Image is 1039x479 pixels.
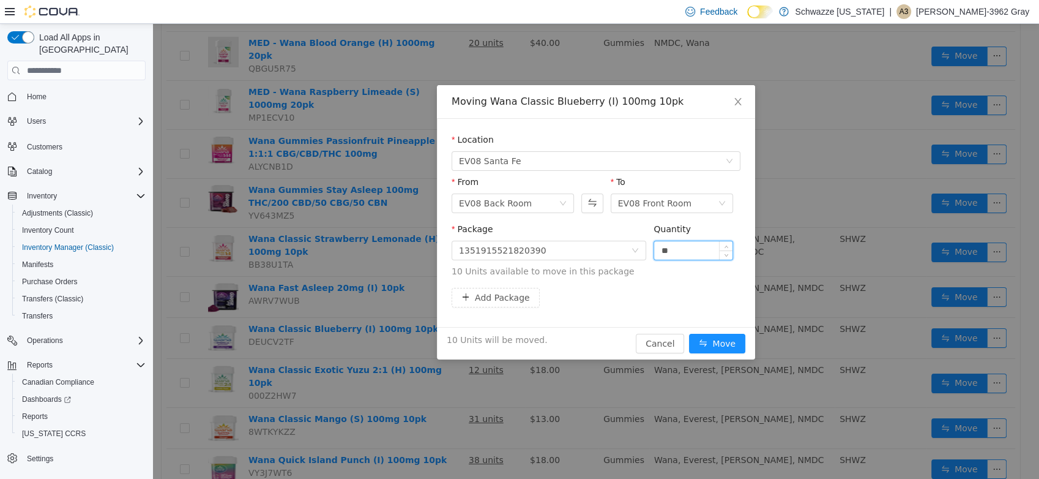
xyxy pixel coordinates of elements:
[22,333,68,348] button: Operations
[747,6,773,18] input: Dark Mode
[17,274,83,289] a: Purchase Orders
[22,358,58,372] button: Reports
[17,375,99,390] a: Canadian Compliance
[22,189,146,203] span: Inventory
[17,409,146,424] span: Reports
[17,257,58,272] a: Manifests
[22,451,146,466] span: Settings
[22,311,53,321] span: Transfers
[12,374,151,391] button: Canadian Compliance
[2,163,151,180] button: Catalog
[22,164,146,179] span: Catalog
[479,223,486,232] i: icon: down
[27,92,47,102] span: Home
[17,309,146,323] span: Transfers
[483,310,531,330] button: Cancel
[22,89,146,104] span: Home
[306,217,393,236] div: 1351915521820390
[17,426,146,441] span: Washington CCRS
[568,61,602,96] button: Close
[17,257,146,272] span: Manifests
[2,113,151,130] button: Users
[571,230,575,234] i: icon: down
[22,377,94,387] span: Canadian Compliance
[12,391,151,408] a: Dashboards
[12,425,151,442] button: [US_STATE] CCRS
[27,360,53,370] span: Reports
[294,310,394,323] span: 10 Units will be moved.
[27,142,62,152] span: Customers
[22,260,53,270] span: Manifests
[22,429,86,439] span: [US_STATE] CCRS
[795,4,884,19] p: Schwazze [US_STATE]
[428,170,450,189] button: Swap
[747,18,748,19] span: Dark Mode
[2,88,151,105] button: Home
[17,223,146,238] span: Inventory Count
[299,264,387,284] button: icon: plusAdd Package
[12,307,151,325] button: Transfers
[12,290,151,307] button: Transfers (Classic)
[17,206,98,221] a: Adjustments (Classic)
[24,6,80,18] img: Cova
[2,187,151,205] button: Inventory
[2,450,151,467] button: Settings
[22,243,114,252] span: Inventory Manager (Classic)
[27,167,52,176] span: Catalog
[17,292,146,306] span: Transfers (Classic)
[22,138,146,154] span: Customers
[2,356,151,374] button: Reports
[22,394,71,404] span: Dashboards
[22,164,57,179] button: Catalog
[2,332,151,349] button: Operations
[17,409,53,424] a: Reports
[458,153,472,163] label: To
[22,412,48,421] span: Reports
[2,137,151,155] button: Customers
[22,358,146,372] span: Reports
[565,176,573,184] i: icon: down
[299,71,587,85] div: Moving Wana Classic Blueberry (I) 100mg 10pk
[27,191,57,201] span: Inventory
[896,4,911,19] div: Alfred-3962 Gray
[17,426,91,441] a: [US_STATE] CCRS
[580,73,590,83] i: icon: close
[17,292,88,306] a: Transfers (Classic)
[12,239,151,256] button: Inventory Manager (Classic)
[299,111,341,121] label: Location
[22,333,146,348] span: Operations
[17,375,146,390] span: Canadian Compliance
[22,277,78,287] span: Purchase Orders
[22,225,74,235] span: Inventory Count
[12,205,151,222] button: Adjustments (Classic)
[17,274,146,289] span: Purchase Orders
[12,256,151,273] button: Manifests
[22,189,62,203] button: Inventory
[22,294,83,304] span: Transfers (Classic)
[27,336,63,345] span: Operations
[17,206,146,221] span: Adjustments (Classic)
[22,451,58,466] a: Settings
[12,222,151,239] button: Inventory Count
[299,241,587,254] span: 10 Units available to move in this package
[501,217,579,236] input: Quantity
[571,221,575,225] i: icon: up
[17,223,79,238] a: Inventory Count
[916,4,1029,19] p: [PERSON_NAME]-3962 Gray
[299,153,326,163] label: From
[306,128,368,146] span: EV08 Santa Fe
[306,170,379,189] div: EV08 Back Room
[27,116,46,126] span: Users
[22,114,51,129] button: Users
[12,273,151,290] button: Purchase Orders
[22,208,93,218] span: Adjustments (Classic)
[567,227,579,236] span: Decrease Value
[17,240,119,255] a: Inventory Manager (Classic)
[17,392,76,407] a: Dashboards
[465,170,538,189] div: EV08 Front Room
[889,4,892,19] p: |
[899,4,908,19] span: A3
[34,31,146,56] span: Load All Apps in [GEOGRAPHIC_DATA]
[501,200,538,210] label: Quantity
[27,454,53,464] span: Settings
